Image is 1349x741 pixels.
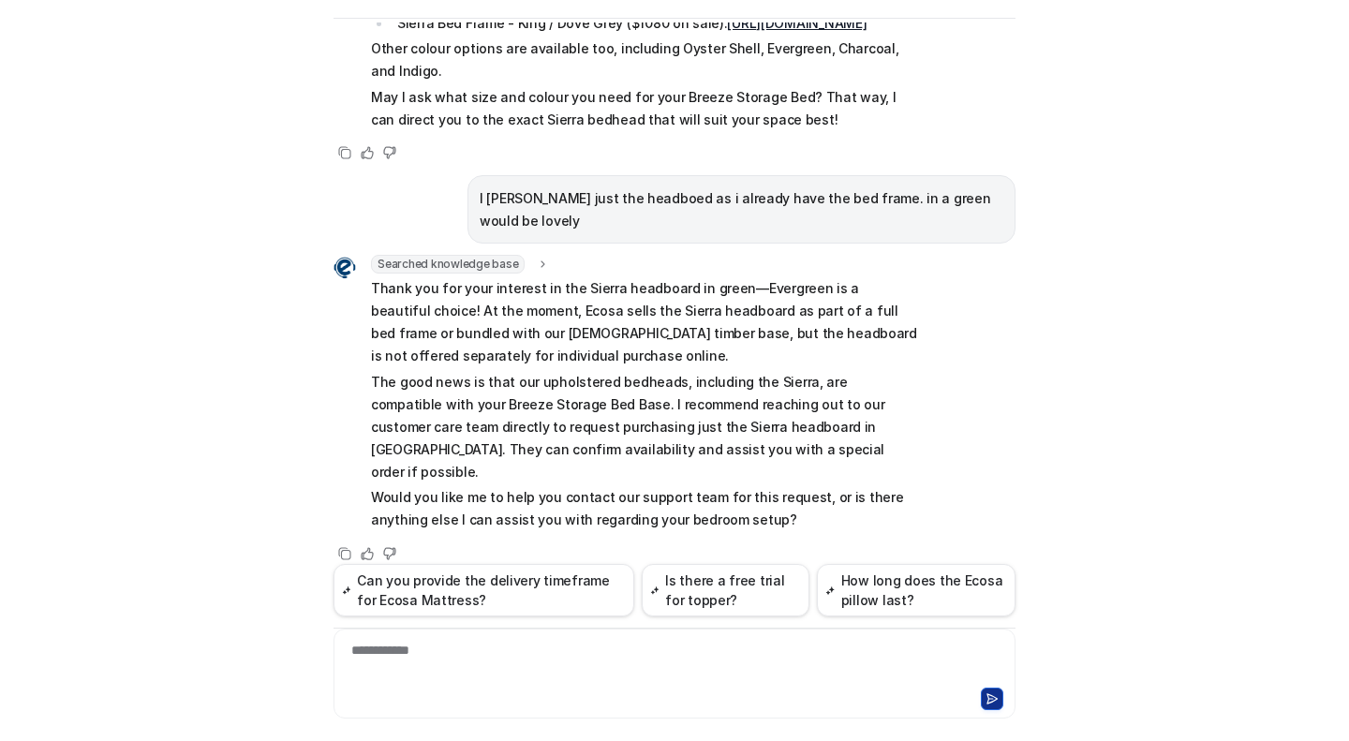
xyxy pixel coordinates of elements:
[371,486,919,531] p: Would you like me to help you contact our support team for this request, or is there anything els...
[642,564,809,616] button: Is there a free trial for topper?
[371,37,919,82] p: Other colour options are available too, including Oyster Shell, Evergreen, Charcoal, and Indigo.
[817,564,1015,616] button: How long does the Ecosa pillow last?
[334,564,634,616] button: Can you provide the delivery timeframe for Ecosa Mattress?
[480,187,1003,232] p: I [PERSON_NAME] just the headboed as i already have the bed frame. in a green would be lovely
[371,371,919,483] p: The good news is that our upholstered bedheads, including the Sierra, are compatible with your Br...
[334,257,356,279] img: Widget
[727,15,867,31] a: [URL][DOMAIN_NAME]
[371,277,919,367] p: Thank you for your interest in the Sierra headboard in green—Evergreen is a beautiful choice! At ...
[371,86,919,131] p: May I ask what size and colour you need for your Breeze Storage Bed? That way, I can direct you t...
[392,12,919,35] li: Sierra Bed Frame - King / Dove Grey ($1080 on sale):
[371,255,525,274] span: Searched knowledge base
